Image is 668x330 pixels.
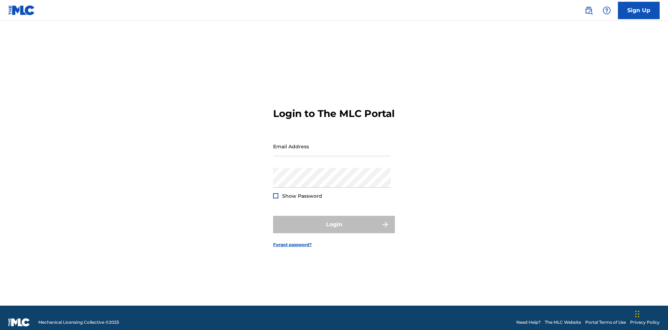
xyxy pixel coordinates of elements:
[282,193,322,199] span: Show Password
[273,242,312,248] a: Forgot password?
[584,6,593,15] img: search
[545,319,581,325] a: The MLC Website
[630,319,660,325] a: Privacy Policy
[582,3,596,17] a: Public Search
[8,318,30,327] img: logo
[603,6,611,15] img: help
[516,319,541,325] a: Need Help?
[618,2,660,19] a: Sign Up
[635,304,639,324] div: Drag
[38,319,119,325] span: Mechanical Licensing Collective © 2025
[8,5,35,15] img: MLC Logo
[600,3,614,17] div: Help
[633,297,668,330] iframe: Chat Widget
[273,108,395,120] h3: Login to The MLC Portal
[585,319,626,325] a: Portal Terms of Use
